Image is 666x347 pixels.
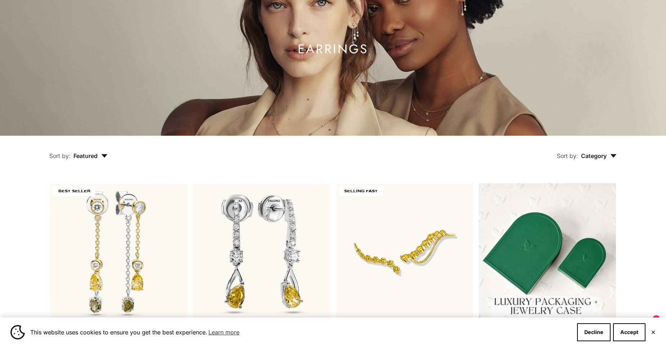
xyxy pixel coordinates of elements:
[339,186,383,196] span: SELLING FAST
[336,183,473,320] img: #YellowGold
[73,152,108,159] span: Featured
[10,325,25,339] img: Cookie banner
[577,323,611,341] button: Decline
[50,183,187,320] img: High-low Diamond Drop Earrings
[53,186,95,196] span: BEST SELLER
[613,323,645,341] button: Accept
[540,136,633,166] button: Sort by: Category
[557,152,578,159] span: Sort by:
[33,136,124,166] button: Sort by: Featured
[207,327,240,338] a: Learn more
[651,330,656,334] button: Close
[193,183,330,320] img: #WhiteGold
[49,152,71,159] span: Sort by:
[581,152,617,159] span: Category
[30,327,571,338] span: This website uses cookies to ensure you get the best experience.
[298,45,368,54] h1: Earrings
